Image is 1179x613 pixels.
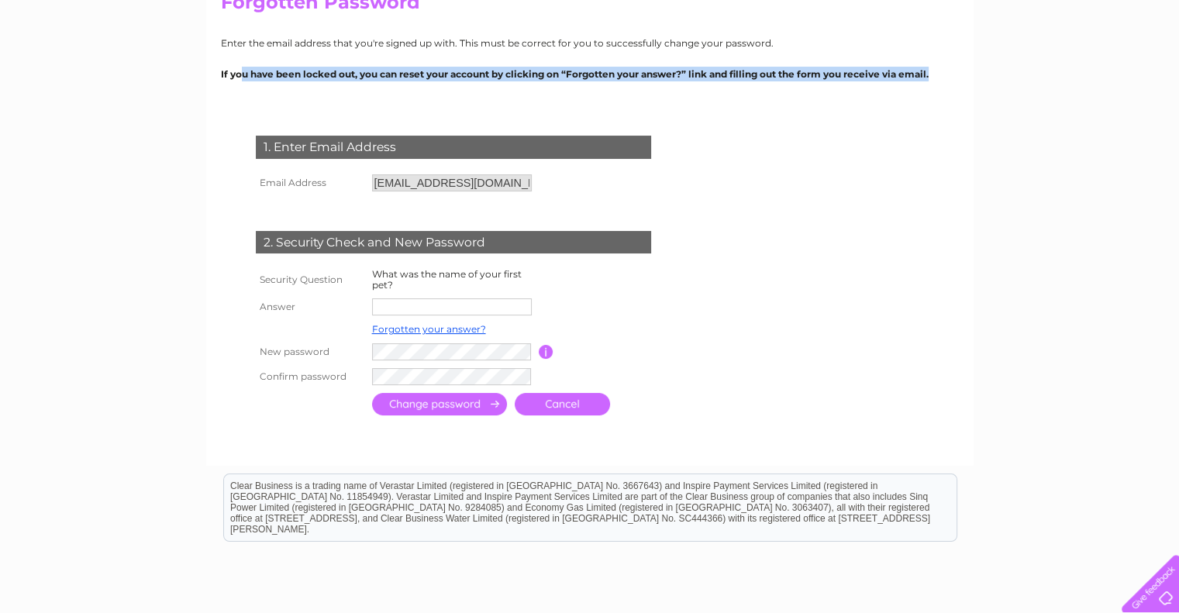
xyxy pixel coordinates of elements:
th: Email Address [252,170,368,195]
div: Clear Business is a trading name of Verastar Limited (registered in [GEOGRAPHIC_DATA] No. 3667643... [224,9,957,75]
div: 1. Enter Email Address [256,136,651,159]
a: Water [962,66,991,77]
p: If you have been locked out, you can reset your account by clicking on “Forgotten your answer?” l... [221,67,959,81]
input: Information [539,345,553,359]
a: Telecoms [1044,66,1091,77]
th: Security Question [252,265,368,294]
a: Blog [1100,66,1122,77]
th: Confirm password [252,364,368,389]
th: Answer [252,294,368,319]
th: New password [252,339,368,364]
div: 2. Security Check and New Password [256,231,651,254]
a: Forgotten your answer? [372,323,486,335]
input: Submit [372,393,507,415]
label: What was the name of your first pet? [372,268,522,291]
img: logo.png [41,40,120,88]
a: 0333 014 3131 [887,8,994,27]
a: Contact [1132,66,1170,77]
a: Cancel [515,393,610,415]
p: Enter the email address that you're signed up with. This must be correct for you to successfully ... [221,36,959,50]
a: Energy [1001,66,1035,77]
